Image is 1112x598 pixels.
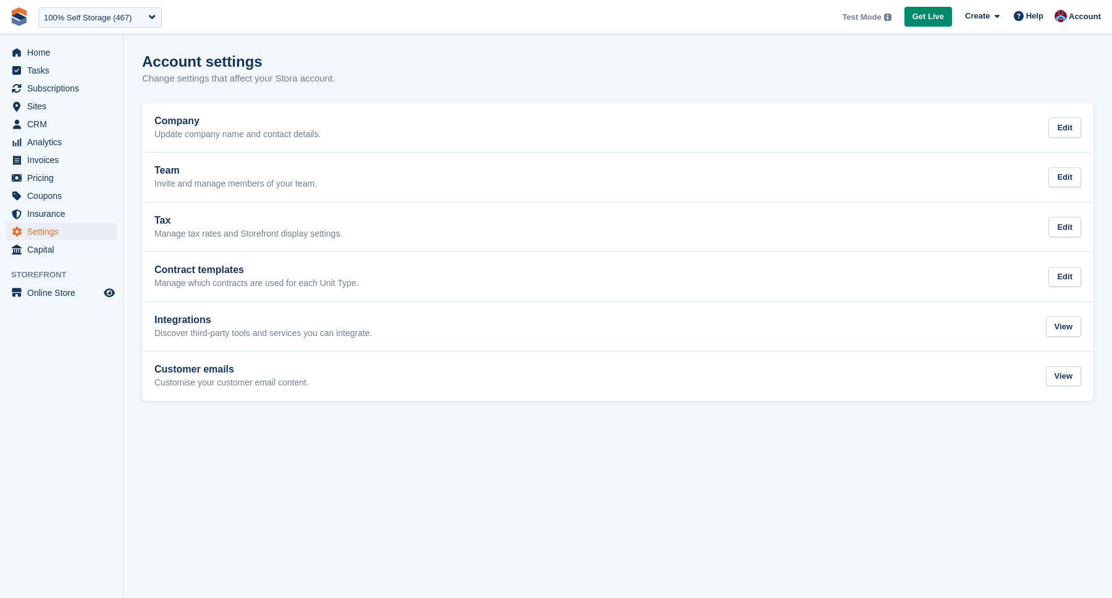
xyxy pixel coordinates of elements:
[6,151,117,169] a: menu
[142,153,1093,202] a: Team Invite and manage members of your team. Edit
[27,205,101,222] span: Insurance
[154,116,321,127] h2: Company
[27,133,101,151] span: Analytics
[102,285,117,300] a: Preview store
[884,14,891,21] img: icon-info-grey-7440780725fd019a000dd9b08b2336e03edf1995a4989e88bcd33f0948082b44.svg
[27,116,101,133] span: CRM
[6,133,117,151] a: menu
[6,116,117,133] a: menu
[912,11,944,23] span: Get Live
[1046,366,1081,387] div: View
[142,103,1093,153] a: Company Update company name and contact details. Edit
[842,11,881,23] span: Test Mode
[1048,217,1081,237] div: Edit
[44,12,132,24] div: 100% Self Storage (467)
[154,328,373,339] p: Discover third-party tools and services you can integrate.
[154,377,309,389] p: Customise your customer email content.
[142,72,335,86] p: Change settings that affect your Stora account.
[154,165,317,176] h2: Team
[6,241,117,258] a: menu
[154,215,342,226] h2: Tax
[6,187,117,204] a: menu
[154,264,358,276] h2: Contract templates
[27,169,101,187] span: Pricing
[965,10,990,22] span: Create
[6,205,117,222] a: menu
[142,203,1093,252] a: Tax Manage tax rates and Storefront display settings. Edit
[6,169,117,187] a: menu
[1046,316,1081,337] div: View
[6,223,117,240] a: menu
[154,314,373,326] h2: Integrations
[27,44,101,61] span: Home
[27,80,101,97] span: Subscriptions
[6,80,117,97] a: menu
[142,352,1093,401] a: Customer emails Customise your customer email content. View
[1048,267,1081,287] div: Edit
[27,62,101,79] span: Tasks
[142,53,263,70] h1: Account settings
[1048,167,1081,188] div: Edit
[1026,10,1043,22] span: Help
[27,284,101,301] span: Online Store
[6,62,117,79] a: menu
[154,129,321,140] p: Update company name and contact details.
[154,229,342,240] p: Manage tax rates and Storefront display settings.
[1048,117,1081,138] div: Edit
[6,284,117,301] a: menu
[904,7,952,27] a: Get Live
[27,187,101,204] span: Coupons
[142,252,1093,301] a: Contract templates Manage which contracts are used for each Unit Type. Edit
[154,179,317,190] p: Invite and manage members of your team.
[27,98,101,115] span: Sites
[27,151,101,169] span: Invoices
[10,7,28,26] img: stora-icon-8386f47178a22dfd0bd8f6a31ec36ba5ce8667c1dd55bd0f319d3a0aa187defe.svg
[1055,10,1067,22] img: David Hughes
[27,223,101,240] span: Settings
[154,364,309,375] h2: Customer emails
[154,278,358,289] p: Manage which contracts are used for each Unit Type.
[11,269,123,281] span: Storefront
[6,44,117,61] a: menu
[6,98,117,115] a: menu
[27,241,101,258] span: Capital
[1069,11,1101,23] span: Account
[142,302,1093,352] a: Integrations Discover third-party tools and services you can integrate. View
